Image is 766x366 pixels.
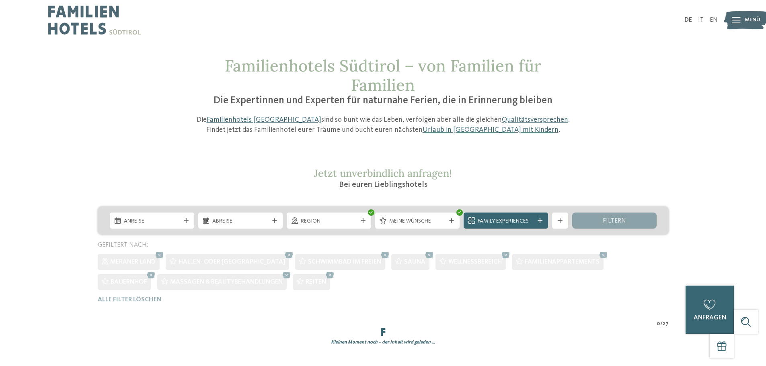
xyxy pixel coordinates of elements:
a: IT [698,17,704,23]
span: Die Expertinnen und Experten für naturnahe Ferien, die in Erinnerung bleiben [214,96,552,106]
span: Bei euren Lieblingshotels [339,181,427,189]
span: anfragen [694,315,726,321]
span: / [660,320,663,328]
span: Abreise [212,217,269,225]
span: Familienhotels Südtirol – von Familien für Familien [225,55,541,95]
a: Familienhotels [GEOGRAPHIC_DATA] [207,116,321,123]
a: anfragen [686,286,734,334]
span: 0 [657,320,660,328]
span: Family Experiences [478,217,534,225]
a: Urlaub in [GEOGRAPHIC_DATA] mit Kindern [423,126,559,133]
div: Kleinen Moment noch – der Inhalt wird geladen … [92,339,675,346]
span: Meine Wünsche [389,217,446,225]
span: 27 [663,320,669,328]
span: Menü [745,16,760,24]
a: DE [684,17,692,23]
a: EN [710,17,718,23]
span: Jetzt unverbindlich anfragen! [314,167,452,180]
span: Anreise [124,217,180,225]
p: Die sind so bunt wie das Leben, verfolgen aber alle die gleichen . Findet jetzt das Familienhotel... [192,115,574,135]
a: Qualitätsversprechen [502,116,568,123]
span: Region [301,217,357,225]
